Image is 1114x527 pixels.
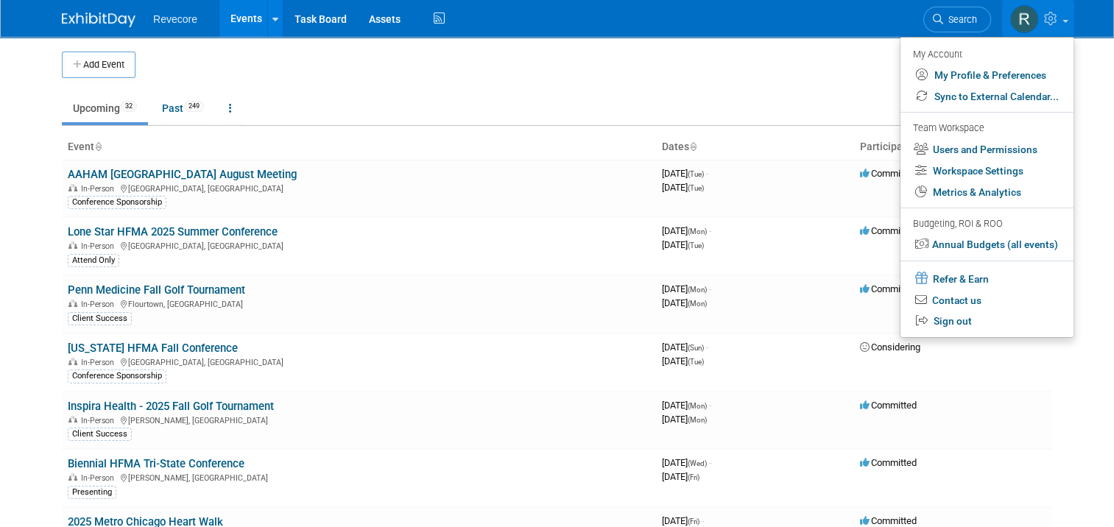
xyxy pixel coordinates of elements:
span: (Mon) [688,227,707,236]
span: - [709,225,711,236]
span: 249 [184,101,204,112]
div: [GEOGRAPHIC_DATA], [GEOGRAPHIC_DATA] [68,239,650,251]
div: [PERSON_NAME], [GEOGRAPHIC_DATA] [68,414,650,425]
span: [DATE] [662,168,708,179]
span: (Mon) [688,300,707,308]
span: [DATE] [662,225,711,236]
span: Committed [860,283,917,294]
span: [DATE] [662,283,711,294]
span: 32 [121,101,137,112]
a: [US_STATE] HFMA Fall Conference [68,342,238,355]
img: In-Person Event [68,416,77,423]
img: In-Person Event [68,184,77,191]
a: AAHAM [GEOGRAPHIC_DATA] August Meeting [68,168,297,181]
div: Client Success [68,428,132,441]
div: My Account [913,45,1059,63]
span: [DATE] [662,297,707,308]
span: (Fri) [688,517,699,526]
span: In-Person [81,473,119,483]
span: - [709,400,711,411]
div: Flourtown, [GEOGRAPHIC_DATA] [68,297,650,309]
div: Team Workspace [913,121,1059,137]
span: Committed [860,515,917,526]
div: [GEOGRAPHIC_DATA], [GEOGRAPHIC_DATA] [68,356,650,367]
a: Users and Permissions [900,139,1074,160]
span: In-Person [81,184,119,194]
a: Annual Budgets (all events) [900,234,1074,255]
span: - [709,457,711,468]
div: Presenting [68,486,116,499]
a: Sync to External Calendar... [900,86,1074,107]
span: - [706,168,708,179]
a: My Profile & Preferences [900,65,1074,86]
div: Conference Sponsorship [68,369,166,383]
a: Contact us [900,290,1074,311]
th: Dates [656,135,854,160]
a: Metrics & Analytics [900,182,1074,203]
span: [DATE] [662,356,704,367]
span: (Mon) [688,286,707,294]
div: Attend Only [68,254,119,267]
span: [DATE] [662,342,708,353]
span: (Mon) [688,416,707,424]
a: Biennial HFMA Tri-State Conference [68,457,244,470]
span: Search [943,14,977,25]
a: Inspira Health - 2025 Fall Golf Tournament [68,400,274,413]
img: ExhibitDay [62,13,135,27]
a: Sort by Start Date [689,141,697,152]
span: (Wed) [688,459,707,467]
span: Committed [860,168,917,179]
span: (Fri) [688,473,699,481]
img: In-Person Event [68,473,77,481]
span: In-Person [81,241,119,251]
span: Revecore [153,13,197,25]
span: - [702,515,704,526]
a: Search [923,7,991,32]
a: Past249 [151,94,215,122]
th: Event [62,135,656,160]
img: Rachael Sires [1010,5,1038,33]
div: Conference Sponsorship [68,196,166,209]
span: [DATE] [662,414,707,425]
span: (Tue) [688,358,704,366]
span: (Mon) [688,402,707,410]
a: Workspace Settings [900,160,1074,182]
a: Sort by Event Name [94,141,102,152]
span: [DATE] [662,239,704,250]
span: [DATE] [662,457,711,468]
div: [GEOGRAPHIC_DATA], [GEOGRAPHIC_DATA] [68,182,650,194]
span: Considering [860,342,920,353]
button: Add Event [62,52,135,78]
a: Sign out [900,311,1074,332]
span: In-Person [81,300,119,309]
img: In-Person Event [68,358,77,365]
span: [DATE] [662,182,704,193]
span: [DATE] [662,471,699,482]
span: (Tue) [688,170,704,178]
div: Client Success [68,312,132,325]
span: (Sun) [688,344,704,352]
span: Committed [860,457,917,468]
span: - [706,342,708,353]
span: (Tue) [688,184,704,192]
img: In-Person Event [68,300,77,307]
span: Committed [860,400,917,411]
img: In-Person Event [68,241,77,249]
span: [DATE] [662,400,711,411]
a: Refer & Earn [900,267,1074,290]
span: [DATE] [662,515,704,526]
span: Committed [860,225,917,236]
span: In-Person [81,416,119,425]
span: (Tue) [688,241,704,250]
th: Participation [854,135,1052,160]
a: Lone Star HFMA 2025 Summer Conference [68,225,278,238]
span: - [709,283,711,294]
div: [PERSON_NAME], [GEOGRAPHIC_DATA] [68,471,650,483]
span: In-Person [81,358,119,367]
a: Penn Medicine Fall Golf Tournament [68,283,245,297]
div: Budgeting, ROI & ROO [913,216,1059,232]
a: Upcoming32 [62,94,148,122]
